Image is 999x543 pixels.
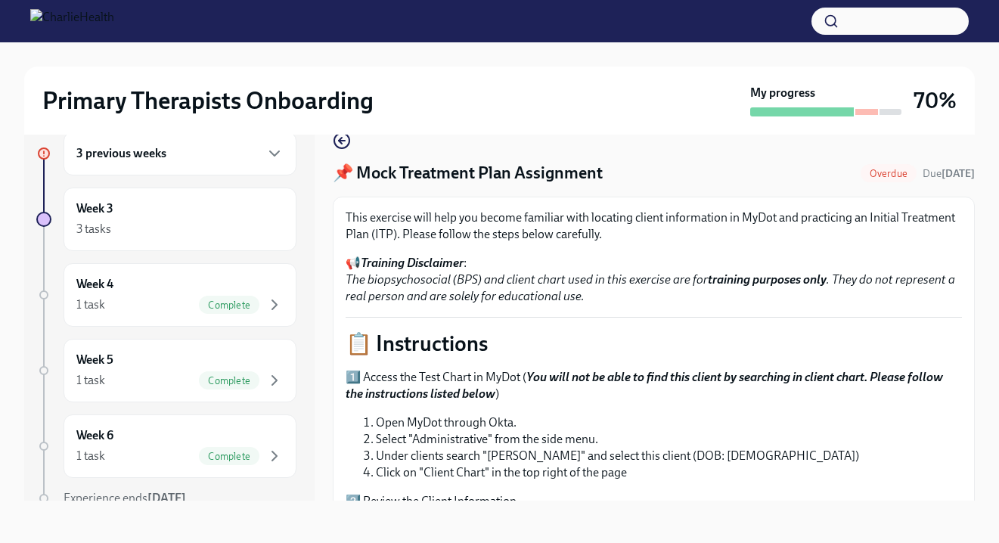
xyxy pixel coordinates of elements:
[199,451,259,462] span: Complete
[346,369,962,402] p: 1️⃣ Access the Test Chart in MyDot ( )
[76,221,111,237] div: 3 tasks
[346,255,962,305] p: 📢 :
[36,263,296,327] a: Week 41 taskComplete
[346,330,962,357] p: 📋 Instructions
[376,431,962,448] li: Select "Administrative" from the side menu.
[346,370,943,401] strong: You will not be able to find this client by searching in client chart. Please follow the instruct...
[914,87,957,114] h3: 70%
[199,299,259,311] span: Complete
[333,162,603,185] h4: 📌 Mock Treatment Plan Assignment
[376,414,962,431] li: Open MyDot through Okta.
[199,375,259,386] span: Complete
[376,464,962,481] li: Click on "Client Chart" in the top right of the page
[76,200,113,217] h6: Week 3
[861,168,917,179] span: Overdue
[923,166,975,181] span: August 15th, 2025 09:00
[76,427,113,444] h6: Week 6
[64,491,186,505] span: Experience ends
[76,372,105,389] div: 1 task
[76,448,105,464] div: 1 task
[76,276,113,293] h6: Week 4
[30,9,114,33] img: CharlieHealth
[750,85,815,101] strong: My progress
[64,132,296,175] div: 3 previous weeks
[346,209,962,243] p: This exercise will help you become familiar with locating client information in MyDot and practic...
[36,188,296,251] a: Week 33 tasks
[376,448,962,464] li: Under clients search "[PERSON_NAME]" and select this client (DOB: [DEMOGRAPHIC_DATA])
[76,145,166,162] h6: 3 previous weeks
[361,256,464,270] strong: Training Disclaimer
[708,272,827,287] strong: training purposes only
[346,493,962,526] p: 2️⃣ Review the Client Information On the main page (" "), locate and review:
[76,296,105,313] div: 1 task
[942,167,975,180] strong: [DATE]
[147,491,186,505] strong: [DATE]
[76,352,113,368] h6: Week 5
[36,414,296,478] a: Week 61 taskComplete
[923,167,975,180] span: Due
[42,85,374,116] h2: Primary Therapists Onboarding
[346,272,955,303] em: The biopsychosocial (BPS) and client chart used in this exercise are for . They do not represent ...
[36,339,296,402] a: Week 51 taskComplete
